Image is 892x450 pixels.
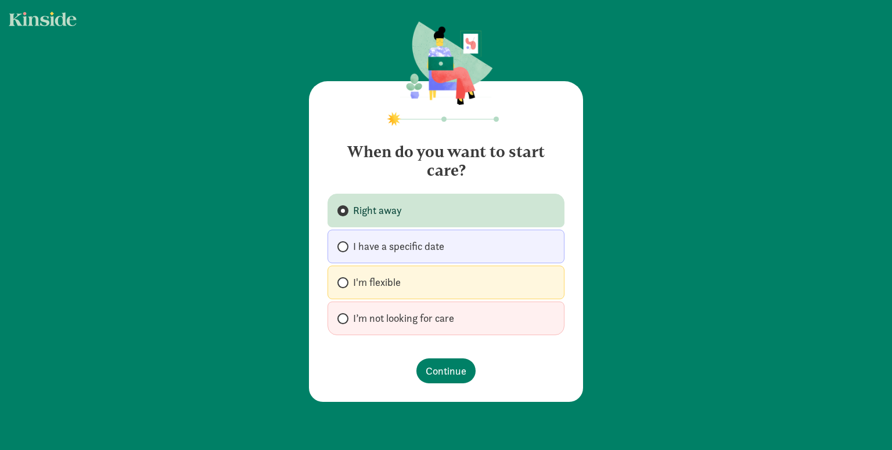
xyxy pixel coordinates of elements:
[416,358,476,383] button: Continue
[353,204,402,217] span: Right away
[353,275,401,289] span: I'm flexible
[353,239,444,253] span: I have a specific date
[353,311,454,325] span: I’m not looking for care
[328,133,564,180] h4: When do you want to start care?
[426,363,466,379] span: Continue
